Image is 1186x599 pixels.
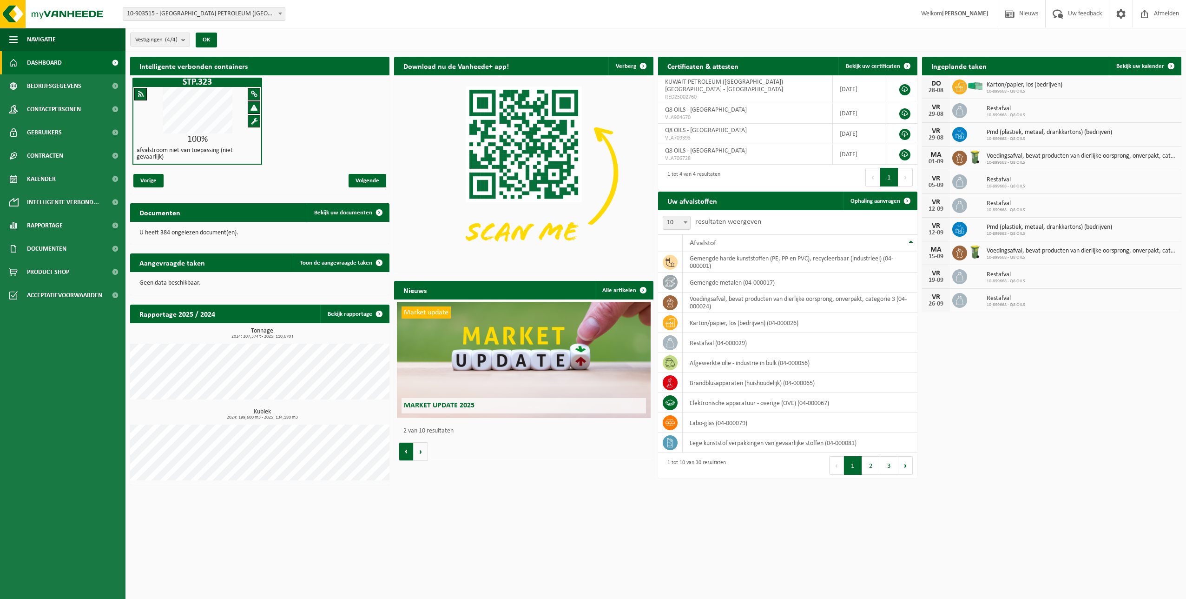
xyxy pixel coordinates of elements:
[130,253,214,272] h2: Aangevraagde taken
[833,124,885,144] td: [DATE]
[130,305,224,323] h2: Rapportage 2025 / 2024
[987,255,1177,260] span: 10-899668 - Q8 OILS
[397,302,651,418] a: Market update Market update 2025
[683,353,917,373] td: afgewerkte olie - industrie in bulk (04-000056)
[927,127,945,135] div: VR
[987,231,1112,237] span: 10-899668 - Q8 OILS
[683,252,917,273] td: gemengde harde kunststoffen (PE, PP en PVC), recycleerbaar (industrieel) (04-000001)
[135,334,389,339] span: 2024: 207,374 t - 2025: 110,670 t
[130,203,190,221] h2: Documenten
[123,7,285,20] span: 10-903515 - KUWAIT PETROLEUM (BELGIUM) NV - ANTWERPEN
[683,373,917,393] td: brandblusapparaten (huishoudelijk) (04-000065)
[927,253,945,260] div: 15-09
[987,136,1112,142] span: 10-899668 - Q8 OILS
[665,127,747,134] span: Q8 OILS - [GEOGRAPHIC_DATA]
[987,271,1025,279] span: Restafval
[139,280,380,286] p: Geen data beschikbaar.
[987,200,1025,207] span: Restafval
[665,114,825,121] span: VLA904670
[300,260,372,266] span: Toon de aangevraagde taken
[402,306,451,319] span: Market update
[927,182,945,189] div: 05-09
[414,442,428,461] button: Volgende
[27,260,69,284] span: Product Shop
[927,111,945,118] div: 29-08
[927,230,945,236] div: 12-09
[27,74,81,98] span: Bedrijfsgegevens
[843,192,916,210] a: Ophaling aanvragen
[196,33,217,47] button: OK
[314,210,372,216] span: Bekijk uw documenten
[987,176,1025,184] span: Restafval
[349,174,386,187] span: Volgende
[665,93,825,101] span: RED25002760
[133,174,164,187] span: Vorige
[987,224,1112,231] span: Pmd (plastiek, metaal, drankkartons) (bedrijven)
[1109,57,1180,75] a: Bekijk uw kalender
[27,167,56,191] span: Kalender
[27,28,56,51] span: Navigatie
[665,134,825,142] span: VLA709393
[987,295,1025,302] span: Restafval
[320,305,389,323] a: Bekijk rapportage
[987,184,1025,189] span: 10-899668 - Q8 OILS
[663,216,690,229] span: 10
[987,81,1062,89] span: Karton/papier, los (bedrijven)
[927,80,945,87] div: DO
[927,199,945,206] div: VR
[27,284,102,307] span: Acceptatievoorwaarden
[394,57,518,75] h2: Download nu de Vanheede+ app!
[404,402,474,409] span: Market update 2025
[27,144,63,167] span: Contracten
[927,87,945,94] div: 28-08
[616,63,636,69] span: Verberg
[987,105,1025,113] span: Restafval
[833,75,885,103] td: [DATE]
[137,147,258,160] h4: afvalstroom niet van toepassing (niet gevaarlijk)
[987,113,1025,118] span: 10-899668 - Q8 OILS
[683,333,917,353] td: restafval (04-000029)
[133,135,261,144] div: 100%
[608,57,652,75] button: Verberg
[927,104,945,111] div: VR
[27,237,66,260] span: Documenten
[833,103,885,124] td: [DATE]
[658,192,726,210] h2: Uw afvalstoffen
[27,121,62,144] span: Gebruikers
[833,144,885,165] td: [DATE]
[695,218,761,226] label: resultaten weergeven
[927,270,945,277] div: VR
[922,57,996,75] h2: Ingeplande taken
[665,79,783,93] span: KUWAIT PETROLEUM ([GEOGRAPHIC_DATA]) [GEOGRAPHIC_DATA] - [GEOGRAPHIC_DATA]
[403,428,649,434] p: 2 van 10 resultaten
[394,281,436,299] h2: Nieuws
[898,456,913,475] button: Next
[683,313,917,333] td: karton/papier, los (bedrijven) (04-000026)
[927,222,945,230] div: VR
[665,106,747,113] span: Q8 OILS - [GEOGRAPHIC_DATA]
[987,129,1112,136] span: Pmd (plastiek, metaal, drankkartons) (bedrijven)
[663,216,691,230] span: 10
[927,135,945,141] div: 29-08
[967,244,983,260] img: WB-0140-HPE-GN-50
[27,214,63,237] span: Rapportage
[165,37,178,43] count: (4/4)
[683,393,917,413] td: elektronische apparatuur - overige (OVE) (04-000067)
[850,198,900,204] span: Ophaling aanvragen
[663,167,720,187] div: 1 tot 4 van 4 resultaten
[293,253,389,272] a: Toon de aangevraagde taken
[987,89,1062,94] span: 10-899668 - Q8 OILS
[927,301,945,307] div: 26-09
[27,191,99,214] span: Intelligente verbond...
[1116,63,1164,69] span: Bekijk uw kalender
[927,206,945,213] div: 12-09
[135,409,389,420] h3: Kubiek
[135,328,389,339] h3: Tonnage
[595,281,652,299] a: Alle artikelen
[663,455,726,476] div: 1 tot 10 van 30 resultaten
[987,160,1177,166] span: 10-899668 - Q8 OILS
[927,159,945,165] div: 01-09
[838,57,916,75] a: Bekijk uw certificaten
[846,63,900,69] span: Bekijk uw certificaten
[665,155,825,162] span: VLA706728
